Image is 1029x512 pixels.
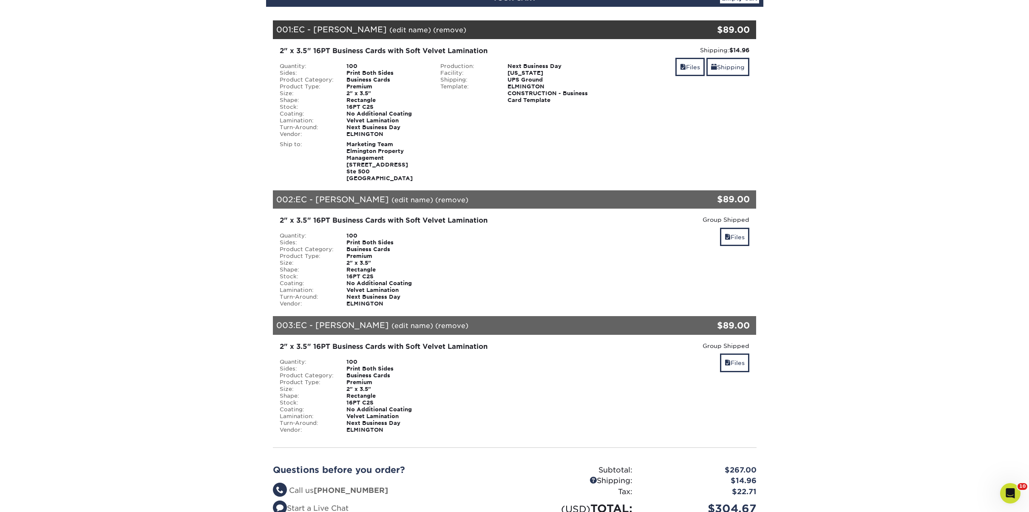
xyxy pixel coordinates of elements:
[706,58,749,76] a: Shipping
[273,379,340,386] div: Product Type:
[676,319,750,332] div: $89.00
[340,70,434,76] div: Print Both Sides
[273,83,340,90] div: Product Type:
[434,76,501,83] div: Shipping:
[340,104,434,110] div: 16PT C2S
[639,487,763,498] div: $22.71
[720,354,749,372] a: Files
[273,465,508,475] h2: Questions before you order?
[435,196,468,204] a: (remove)
[340,406,434,413] div: No Additional Coating
[340,300,434,307] div: ELMINGTON
[273,372,340,379] div: Product Category:
[434,70,501,76] div: Facility:
[273,124,340,131] div: Turn-Around:
[515,475,639,487] div: Shipping:
[340,110,434,117] div: No Additional Coating
[676,193,750,206] div: $89.00
[280,342,589,352] div: 2" x 3.5" 16PT Business Cards with Soft Velvet Lamination
[501,76,595,83] div: UPS Ground
[273,266,340,273] div: Shape:
[515,487,639,498] div: Tax:
[340,287,434,294] div: Velvet Lamination
[273,300,340,307] div: Vendor:
[515,465,639,476] div: Subtotal:
[273,280,340,287] div: Coating:
[340,90,434,97] div: 2" x 3.5"
[273,190,676,209] div: 002:
[314,486,388,495] strong: [PHONE_NUMBER]
[1000,483,1020,504] iframe: Intercom live chat
[273,104,340,110] div: Stock:
[340,83,434,90] div: Premium
[340,413,434,420] div: Velvet Lamination
[340,239,434,246] div: Print Both Sides
[273,413,340,420] div: Lamination:
[273,232,340,239] div: Quantity:
[433,26,466,34] a: (remove)
[340,63,434,70] div: 100
[273,294,340,300] div: Turn-Around:
[340,365,434,372] div: Print Both Sides
[273,97,340,104] div: Shape:
[273,273,340,280] div: Stock:
[273,131,340,138] div: Vendor:
[273,427,340,433] div: Vendor:
[501,63,595,70] div: Next Business Day
[501,83,595,104] div: ELMINGTON CONSTRUCTION - Business Card Template
[725,234,731,240] span: files
[340,246,434,253] div: Business Cards
[340,359,434,365] div: 100
[340,273,434,280] div: 16PT C2S
[340,253,434,260] div: Premium
[639,465,763,476] div: $267.00
[293,25,387,34] span: EC - [PERSON_NAME]
[273,70,340,76] div: Sides:
[391,322,433,330] a: (edit name)
[340,266,434,273] div: Rectangle
[273,90,340,97] div: Size:
[273,253,340,260] div: Product Type:
[601,46,750,54] div: Shipping:
[273,20,676,39] div: 001:
[273,393,340,399] div: Shape:
[273,63,340,70] div: Quantity:
[434,63,501,70] div: Production:
[434,83,501,104] div: Template:
[340,131,434,138] div: ELMINGTON
[711,64,717,71] span: shipping
[391,196,433,204] a: (edit name)
[273,287,340,294] div: Lamination:
[273,406,340,413] div: Coating:
[273,239,340,246] div: Sides:
[273,386,340,393] div: Size:
[273,420,340,427] div: Turn-Around:
[1018,483,1027,490] span: 10
[340,294,434,300] div: Next Business Day
[340,386,434,393] div: 2" x 3.5"
[273,246,340,253] div: Product Category:
[676,23,750,36] div: $89.00
[340,260,434,266] div: 2" x 3.5"
[273,260,340,266] div: Size:
[639,475,763,487] div: $14.96
[273,365,340,372] div: Sides:
[435,322,468,330] a: (remove)
[720,228,749,246] a: Files
[601,215,750,224] div: Group Shipped
[725,359,731,366] span: files
[280,46,589,56] div: 2" x 3.5" 16PT Business Cards with Soft Velvet Lamination
[501,70,595,76] div: [US_STATE]
[340,379,434,386] div: Premium
[340,97,434,104] div: Rectangle
[340,372,434,379] div: Business Cards
[273,359,340,365] div: Quantity:
[340,420,434,427] div: Next Business Day
[273,316,676,335] div: 003:
[680,64,686,71] span: files
[389,26,431,34] a: (edit name)
[675,58,705,76] a: Files
[273,76,340,83] div: Product Category:
[346,141,413,181] strong: Marketing Team Elmington Property Management [STREET_ADDRESS] Ste 500 [GEOGRAPHIC_DATA]
[340,399,434,406] div: 16PT C2S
